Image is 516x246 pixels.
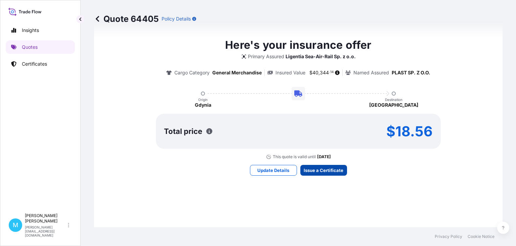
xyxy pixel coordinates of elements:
[320,70,329,75] span: 344
[317,154,331,160] p: [DATE]
[6,57,75,71] a: Certificates
[250,165,297,176] button: Update Details
[468,234,494,239] a: Cookie Notice
[300,165,347,176] button: Issue a Certificate
[304,167,343,174] p: Issue a Certificate
[22,61,47,67] p: Certificates
[248,53,284,60] p: Primary Assured
[25,213,67,224] p: [PERSON_NAME] [PERSON_NAME]
[195,102,211,108] p: Gdynia
[312,70,318,75] span: 40
[212,69,262,76] p: General Merchandise
[273,154,316,160] p: This quote is valid until
[22,44,38,50] p: Quotes
[386,126,433,137] p: $18.56
[330,71,334,73] span: 14
[392,69,430,76] p: PLAST SP. Z O.O.
[275,69,305,76] p: Insured Value
[6,24,75,37] a: Insights
[162,15,191,22] p: Policy Details
[369,102,418,108] p: [GEOGRAPHIC_DATA]
[174,69,210,76] p: Cargo Category
[435,234,462,239] a: Privacy Policy
[257,167,289,174] p: Update Details
[13,222,18,229] span: M
[94,13,159,24] p: Quote 64405
[22,27,39,34] p: Insights
[6,40,75,54] a: Quotes
[329,71,330,73] span: .
[198,98,208,102] p: Origin
[353,69,389,76] p: Named Assured
[225,37,371,53] p: Here's your insurance offer
[318,70,320,75] span: ,
[164,128,202,135] p: Total price
[25,225,67,237] p: [PERSON_NAME][EMAIL_ADDRESS][DOMAIN_NAME]
[309,70,312,75] span: $
[385,98,402,102] p: Destination
[286,53,356,60] p: Ligentia Sea-Air-Rail Sp. z o.o.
